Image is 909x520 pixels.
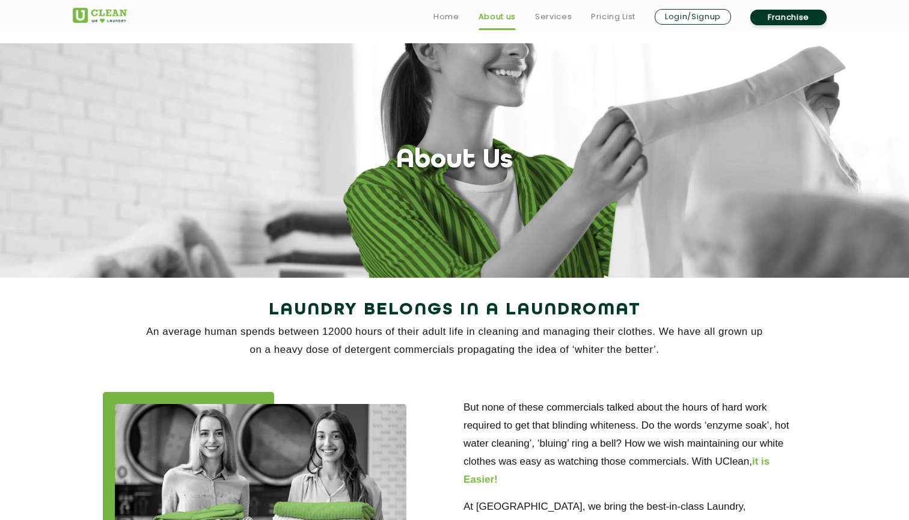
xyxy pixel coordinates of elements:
a: About us [479,10,516,24]
a: Login/Signup [655,9,731,25]
h1: About Us [396,145,513,176]
a: Franchise [750,10,827,25]
h2: Laundry Belongs in a Laundromat [73,296,836,325]
a: Pricing List [591,10,635,24]
p: An average human spends between 12000 hours of their adult life in cleaning and managing their cl... [73,323,836,359]
p: But none of these commercials talked about the hours of hard work required to get that blinding w... [464,399,806,489]
img: UClean Laundry and Dry Cleaning [73,8,127,23]
a: Home [433,10,459,24]
a: Services [535,10,572,24]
